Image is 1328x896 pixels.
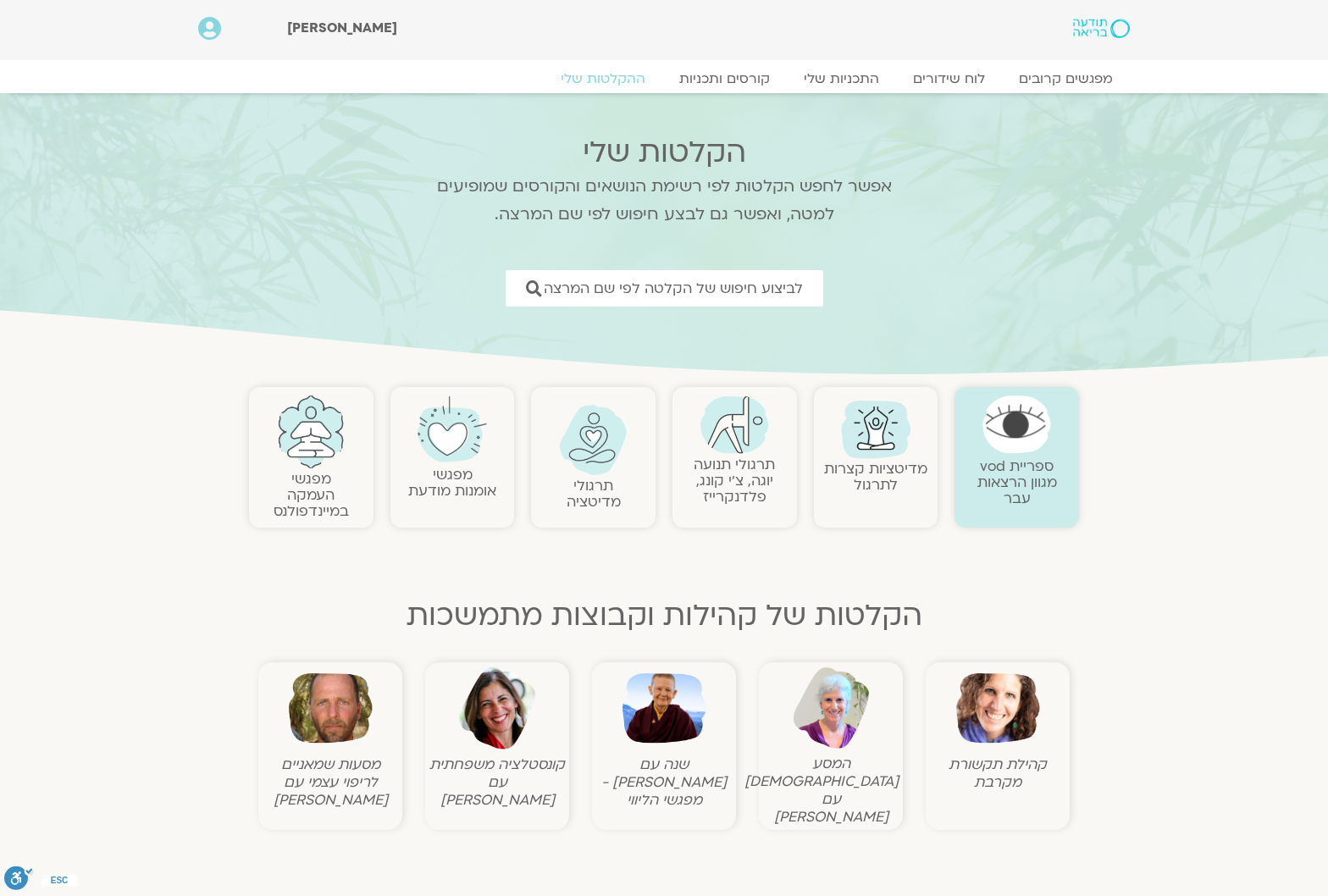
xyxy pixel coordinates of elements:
nav: Menu [198,70,1130,87]
a: מפגשים קרובים [1002,70,1130,87]
figcaption: קונסטלציה משפחתית עם [PERSON_NAME] [429,755,565,809]
a: תרגולי תנועהיוגה, צ׳י קונג, פלדנקרייז [694,455,775,506]
a: מפגשיאומנות מודעת [408,465,496,501]
a: לביצוע חיפוש של הקלטה לפי שם המרצה [506,270,823,307]
a: ספריית vodמגוון הרצאות עבר [977,456,1057,508]
figcaption: המסע [DEMOGRAPHIC_DATA] עם [PERSON_NAME] [763,755,899,826]
a: לוח שידורים [896,70,1002,87]
span: לביצוע חיפוש של הקלטה לפי שם המרצה [544,280,803,296]
a: ההקלטות שלי [544,70,662,87]
figcaption: שנה עם [PERSON_NAME] - מפגשי הליווי [596,755,732,809]
a: התכניות שלי [787,70,896,87]
p: אפשר לחפש הקלטות לפי רשימת הנושאים והקורסים שמופיעים למטה, ואפשר גם לבצע חיפוש לפי שם המרצה. [414,173,914,229]
a: מדיטציות קצרות לתרגול [824,459,927,495]
h2: הקלטות שלי [414,136,914,169]
figcaption: קהילת תקשורת מקרבת [930,755,1065,791]
a: מפגשיהעמקה במיינדפולנס [274,469,349,521]
figcaption: מסעות שמאניים לריפוי עצמי עם [PERSON_NAME] [263,755,398,809]
a: קורסים ותכניות [662,70,787,87]
a: תרגולימדיטציה [567,476,621,512]
h2: הקלטות של קהילות וקבוצות מתמשכות [249,599,1079,633]
span: [PERSON_NAME] [287,19,397,37]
